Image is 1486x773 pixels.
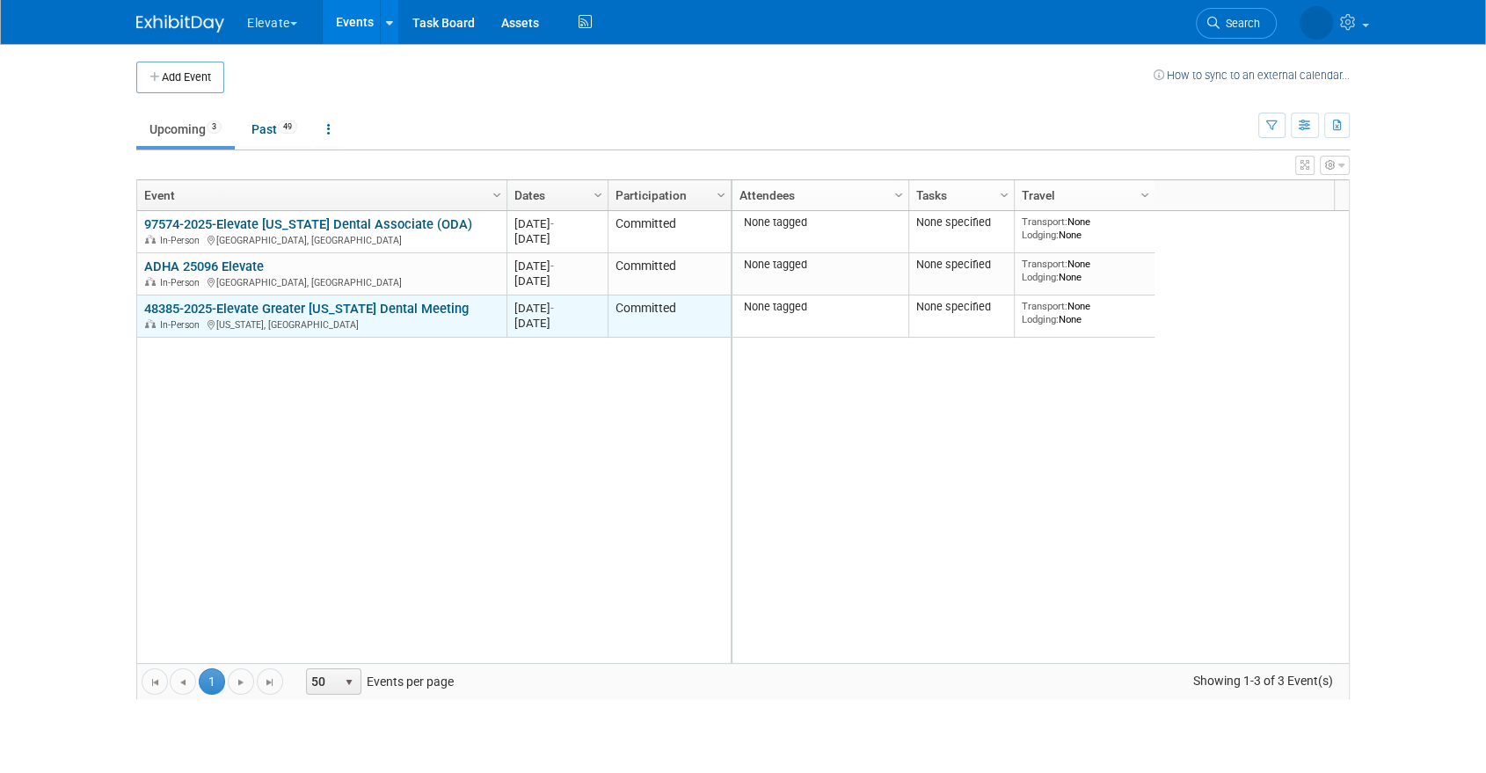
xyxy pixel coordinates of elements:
[739,258,902,272] div: None tagged
[1136,180,1155,207] a: Column Settings
[589,180,608,207] a: Column Settings
[284,668,471,695] span: Events per page
[1022,215,1067,228] span: Transport:
[342,675,356,689] span: select
[591,188,605,202] span: Column Settings
[144,180,495,210] a: Event
[916,215,1008,230] div: None specified
[995,180,1015,207] a: Column Settings
[278,120,297,134] span: 49
[712,180,732,207] a: Column Settings
[1220,17,1260,30] span: Search
[145,277,156,286] img: In-Person Event
[997,188,1011,202] span: Column Settings
[136,15,224,33] img: ExhibitDay
[1022,229,1059,241] span: Lodging:
[263,675,277,689] span: Go to the last page
[514,231,600,246] div: [DATE]
[488,180,507,207] a: Column Settings
[1022,271,1059,283] span: Lodging:
[144,216,472,232] a: 97574-2025-Elevate [US_STATE] Dental Associate (ODA)
[890,180,909,207] a: Column Settings
[514,180,596,210] a: Dates
[228,668,254,695] a: Go to the next page
[714,188,728,202] span: Column Settings
[514,316,600,331] div: [DATE]
[1022,258,1148,283] div: None None
[238,113,310,146] a: Past49
[1022,180,1143,210] a: Travel
[514,273,600,288] div: [DATE]
[145,235,156,244] img: In-Person Event
[176,675,190,689] span: Go to the previous page
[550,302,554,315] span: -
[1196,8,1277,39] a: Search
[207,120,222,134] span: 3
[199,668,225,695] span: 1
[608,295,731,338] td: Committed
[144,301,469,317] a: 48385-2025-Elevate Greater [US_STATE] Dental Meeting
[490,188,504,202] span: Column Settings
[616,180,719,210] a: Participation
[234,675,248,689] span: Go to the next page
[550,217,554,230] span: -
[1300,6,1333,40] img: Leigh Jergensen
[160,319,205,331] span: In-Person
[144,259,264,274] a: ADHA 25096 Elevate
[916,300,1008,314] div: None specified
[257,668,283,695] a: Go to the last page
[916,180,1002,210] a: Tasks
[514,259,600,273] div: [DATE]
[1022,215,1148,241] div: None None
[136,113,235,146] a: Upcoming3
[739,180,897,210] a: Attendees
[160,277,205,288] span: In-Person
[145,319,156,328] img: In-Person Event
[1138,188,1152,202] span: Column Settings
[144,274,499,289] div: [GEOGRAPHIC_DATA], [GEOGRAPHIC_DATA]
[608,211,731,253] td: Committed
[739,300,902,314] div: None tagged
[608,253,731,295] td: Committed
[148,675,162,689] span: Go to the first page
[739,215,902,230] div: None tagged
[1022,300,1067,312] span: Transport:
[892,188,906,202] span: Column Settings
[142,668,168,695] a: Go to the first page
[144,317,499,332] div: [US_STATE], [GEOGRAPHIC_DATA]
[514,216,600,231] div: [DATE]
[136,62,224,93] button: Add Event
[1022,258,1067,270] span: Transport:
[916,258,1008,272] div: None specified
[170,668,196,695] a: Go to the previous page
[1022,313,1059,325] span: Lodging:
[307,669,337,694] span: 50
[550,259,554,273] span: -
[160,235,205,246] span: In-Person
[1154,69,1350,82] a: How to sync to an external calendar...
[144,232,499,247] div: [GEOGRAPHIC_DATA], [GEOGRAPHIC_DATA]
[1022,300,1148,325] div: None None
[514,301,600,316] div: [DATE]
[1176,668,1349,693] span: Showing 1-3 of 3 Event(s)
